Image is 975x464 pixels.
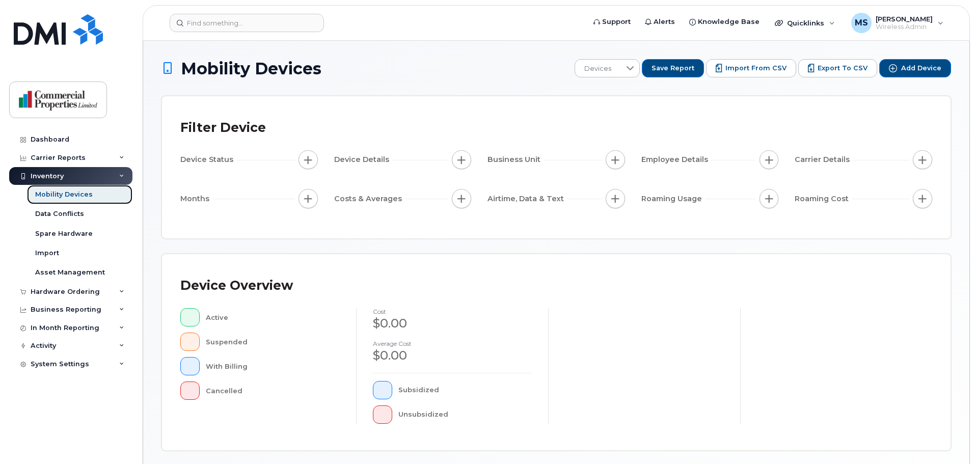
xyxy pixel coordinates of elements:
[206,308,340,326] div: Active
[652,64,694,73] span: Save Report
[901,64,941,73] span: Add Device
[180,272,293,299] div: Device Overview
[575,60,620,78] span: Devices
[795,194,852,204] span: Roaming Cost
[181,60,321,77] span: Mobility Devices
[180,115,266,141] div: Filter Device
[206,381,340,400] div: Cancelled
[373,315,532,332] div: $0.00
[180,194,212,204] span: Months
[180,154,236,165] span: Device Status
[206,357,340,375] div: With Billing
[879,59,951,77] button: Add Device
[373,308,532,315] h4: cost
[373,347,532,364] div: $0.00
[334,154,392,165] span: Device Details
[795,154,853,165] span: Carrier Details
[641,154,711,165] span: Employee Details
[206,333,340,351] div: Suspended
[641,194,705,204] span: Roaming Usage
[488,194,567,204] span: Airtime, Data & Text
[488,154,544,165] span: Business Unit
[818,64,868,73] span: Export to CSV
[398,381,532,399] div: Subsidized
[373,340,532,347] h4: Average cost
[642,59,704,77] button: Save Report
[798,59,877,77] button: Export to CSV
[398,405,532,424] div: Unsubsidized
[706,59,796,77] button: Import from CSV
[725,64,787,73] span: Import from CSV
[334,194,405,204] span: Costs & Averages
